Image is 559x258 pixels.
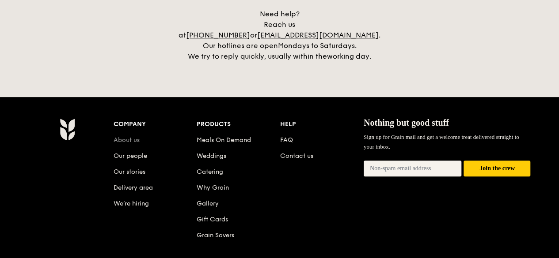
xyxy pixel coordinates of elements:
a: Why Grain [197,184,229,191]
button: Join the crew [464,161,530,177]
div: Need help? Reach us at or . Our hotlines are open We try to reply quickly, usually within the [169,9,390,62]
a: FAQ [280,136,293,144]
a: Grain Savers [197,232,234,239]
a: Delivery area [114,184,153,191]
a: Weddings [197,152,226,160]
span: Sign up for Grain mail and get a welcome treat delivered straight to your inbox. [364,134,519,150]
a: Our stories [114,168,145,176]
a: Our people [114,152,147,160]
a: Meals On Demand [197,136,251,144]
div: Company [114,118,197,131]
img: AYc88T3wAAAABJRU5ErkJggg== [60,118,75,140]
div: Help [280,118,364,131]
div: Products [197,118,280,131]
a: We’re hiring [114,200,149,207]
a: Gift Cards [197,216,228,223]
span: working day. [327,52,371,60]
span: Mondays to Saturdays. [278,41,357,50]
a: About us [114,136,140,144]
a: [PHONE_NUMBER] [186,31,250,39]
a: [EMAIL_ADDRESS][DOMAIN_NAME] [257,31,379,39]
a: Contact us [280,152,313,160]
input: Non-spam email address [364,161,462,176]
span: Nothing but good stuff [364,118,449,127]
a: Gallery [197,200,219,207]
a: Catering [197,168,223,176]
